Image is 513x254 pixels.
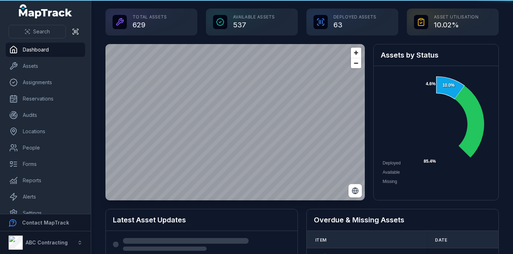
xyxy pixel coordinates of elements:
h2: Assets by Status [381,50,491,60]
span: Available [383,170,400,175]
a: Settings [6,206,85,220]
a: Reservations [6,92,85,106]
span: Date [435,237,447,243]
a: Assignments [6,75,85,90]
span: Item [315,237,326,243]
button: Search [9,25,66,38]
a: MapTrack [19,4,72,18]
strong: Contact MapTrack [22,220,69,226]
a: Alerts [6,190,85,204]
h2: Latest Asset Updates [113,215,290,225]
a: Dashboard [6,43,85,57]
a: Assets [6,59,85,73]
a: Reports [6,173,85,188]
a: Forms [6,157,85,171]
canvas: Map [105,44,365,200]
a: Audits [6,108,85,122]
button: Zoom in [351,48,361,58]
h2: Overdue & Missing Assets [314,215,491,225]
a: Locations [6,124,85,139]
strong: ABC Contracting [26,239,68,245]
button: Zoom out [351,58,361,68]
span: Missing [383,179,397,184]
span: Search [33,28,50,35]
button: Switch to Satellite View [348,184,362,198]
a: People [6,141,85,155]
span: Deployed [383,161,401,166]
